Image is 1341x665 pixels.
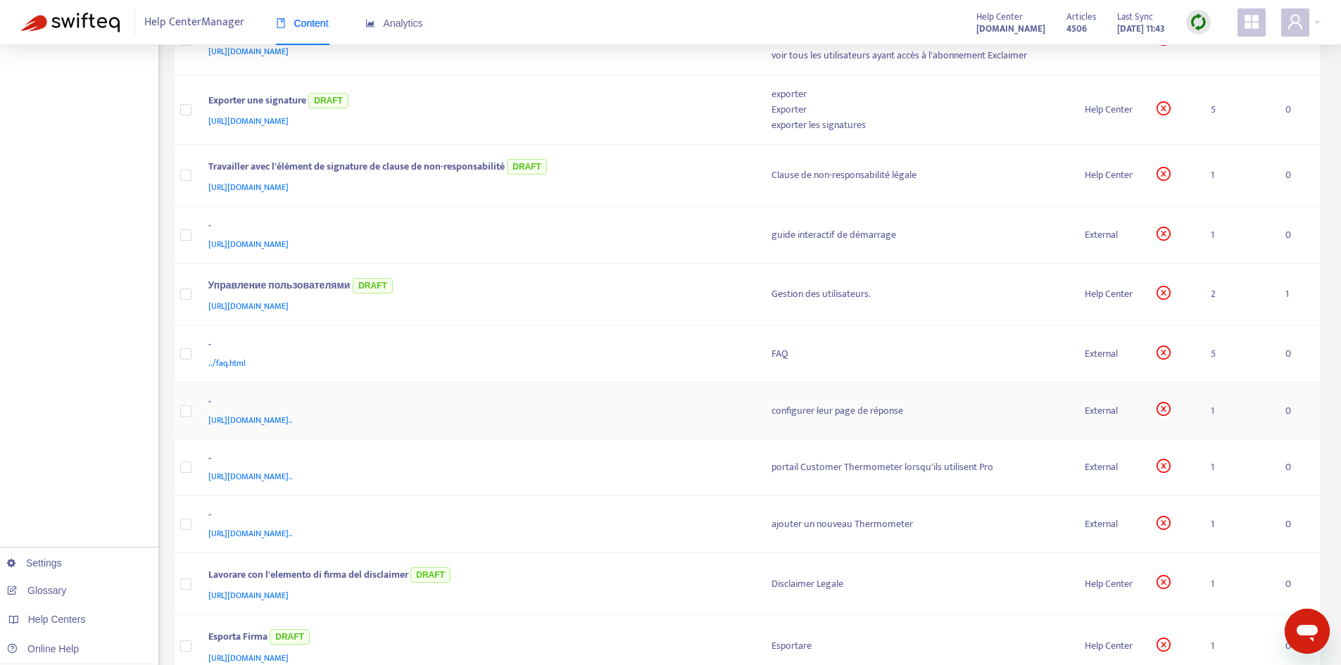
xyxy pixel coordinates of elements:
[1274,326,1320,383] td: 0
[772,346,1063,362] div: FAQ
[1157,638,1171,652] span: close-circle
[1085,576,1134,592] div: Help Center
[1085,346,1134,362] div: External
[1274,145,1320,207] td: 0
[1285,609,1330,654] iframe: Button to launch messaging window
[208,526,293,540] span: [URL][DOMAIN_NAME]..
[365,18,375,28] span: area-chart
[208,356,246,370] span: ../faq.html
[208,413,293,427] span: [URL][DOMAIN_NAME]..
[7,585,66,596] a: Glossary
[1274,207,1320,264] td: 0
[772,102,1063,118] div: Exporter
[208,394,744,412] div: -
[1200,264,1274,326] td: 2
[1085,102,1134,118] div: Help Center
[1085,517,1134,532] div: External
[1287,13,1304,30] span: user
[1157,402,1171,416] span: close-circle
[208,651,289,665] span: [URL][DOMAIN_NAME]
[1274,440,1320,497] td: 0
[208,114,289,128] span: [URL][DOMAIN_NAME]
[365,18,423,29] span: Analytics
[308,93,348,108] span: DRAFT
[208,564,744,588] div: Lavorare con l'elemento di firma del disclaimer
[208,626,744,650] div: Esporta Firma
[270,629,310,645] span: DRAFT
[772,638,1063,654] div: Esportare
[1274,383,1320,440] td: 0
[208,44,289,58] span: [URL][DOMAIN_NAME]
[1157,346,1171,360] span: close-circle
[772,403,1063,419] div: configurer leur page de réponse
[1200,496,1274,553] td: 1
[1085,403,1134,419] div: External
[208,299,289,313] span: [URL][DOMAIN_NAME]
[772,48,1063,63] div: voir tous les utilisateurs ayant accès à l'abonnement Exclaimer
[1200,145,1274,207] td: 1
[1117,9,1153,25] span: Last Sync
[1243,13,1260,30] span: appstore
[1157,286,1171,300] span: close-circle
[208,180,289,194] span: [URL][DOMAIN_NAME]
[772,576,1063,592] div: Disclaimer Legale
[1157,167,1171,181] span: close-circle
[353,278,393,293] span: DRAFT
[1117,21,1165,37] strong: [DATE] 11:43
[1200,440,1274,497] td: 1
[1085,286,1134,302] div: Help Center
[1274,75,1320,145] td: 0
[208,469,293,483] span: [URL][DOMAIN_NAME]..
[976,20,1045,37] a: [DOMAIN_NAME]
[507,159,547,175] span: DRAFT
[1157,101,1171,115] span: close-circle
[208,218,744,236] div: -
[1157,516,1171,530] span: close-circle
[208,90,744,113] div: Exporter une signature
[208,337,744,355] div: -
[21,13,120,32] img: Swifteq
[208,507,744,526] div: -
[208,275,744,298] div: Управление пользователями
[208,451,744,469] div: -
[1157,227,1171,241] span: close-circle
[772,517,1063,532] div: ajouter un nouveau Thermometer
[1085,460,1134,475] div: External
[772,87,1063,102] div: exporter
[1085,227,1134,243] div: External
[1157,459,1171,473] span: close-circle
[1200,75,1274,145] td: 5
[144,9,244,36] span: Help Center Manager
[1274,264,1320,326] td: 1
[772,460,1063,475] div: portail Customer Thermometer lorsqu'ils utilisent Pro
[1066,9,1096,25] span: Articles
[7,643,79,654] a: Online Help
[410,567,451,583] span: DRAFT
[1200,553,1274,615] td: 1
[276,18,286,28] span: book
[276,18,329,29] span: Content
[208,156,744,179] div: Travailler avec l'élément de signature de clause de non-responsabilité
[7,557,62,569] a: Settings
[772,227,1063,243] div: guide interactif de démarrage
[772,286,1063,302] div: Gestion des utilisateurs.
[1274,553,1320,615] td: 0
[976,21,1045,37] strong: [DOMAIN_NAME]
[1274,496,1320,553] td: 0
[772,167,1063,183] div: Clause de non-responsabilité légale
[1066,21,1087,37] strong: 4506
[208,237,289,251] span: [URL][DOMAIN_NAME]
[1190,13,1207,31] img: sync.dc5367851b00ba804db3.png
[1157,575,1171,589] span: close-circle
[1200,207,1274,264] td: 1
[1200,326,1274,383] td: 5
[976,9,1023,25] span: Help Center
[772,118,1063,133] div: exporter les signatures
[1085,638,1134,654] div: Help Center
[28,614,86,625] span: Help Centers
[1085,167,1134,183] div: Help Center
[208,588,289,602] span: [URL][DOMAIN_NAME]
[1200,383,1274,440] td: 1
